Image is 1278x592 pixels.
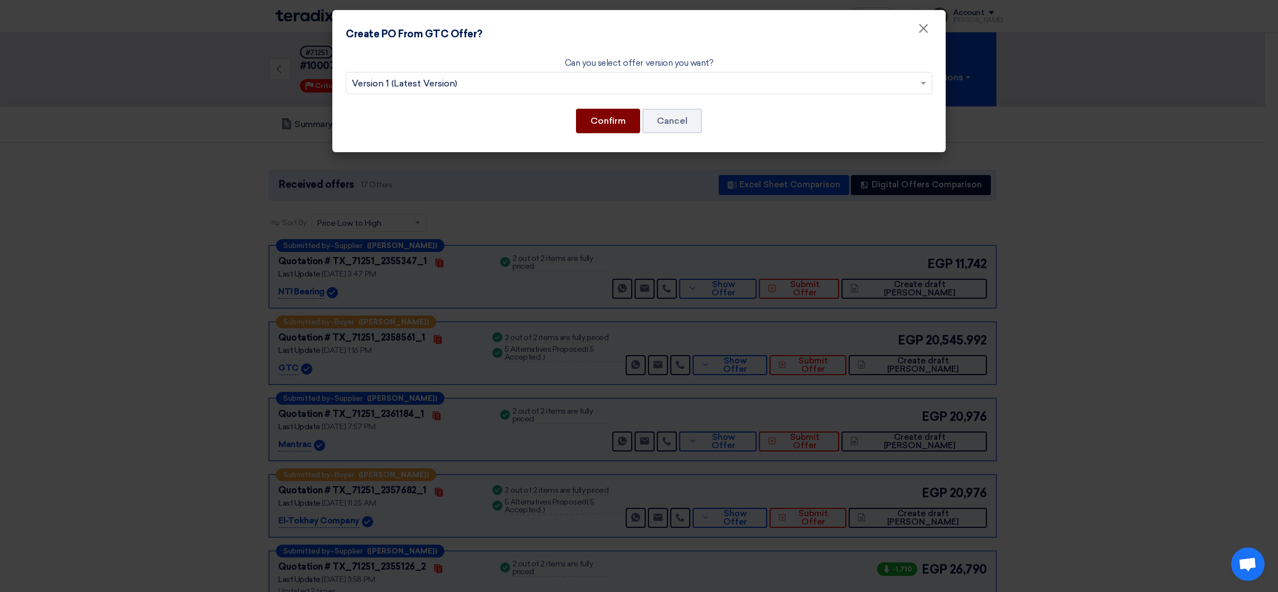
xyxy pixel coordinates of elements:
button: Confirm [576,109,640,133]
h4: Create PO From GTC Offer? [346,27,482,42]
button: Close [909,18,938,40]
span: × [918,20,929,42]
button: Cancel [642,109,702,133]
div: Open chat [1231,547,1265,581]
label: Can you select offer version you want? [565,57,714,70]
